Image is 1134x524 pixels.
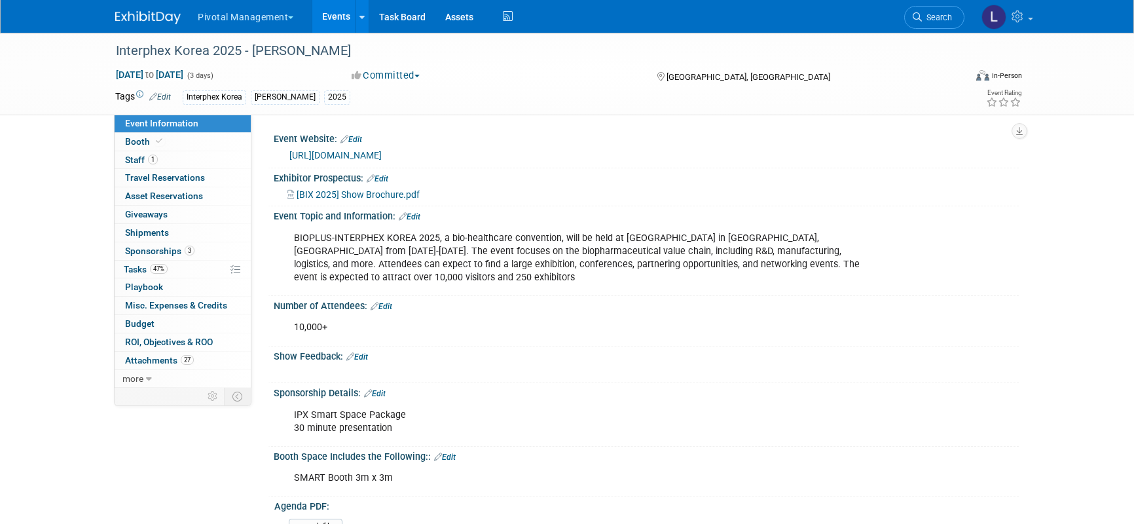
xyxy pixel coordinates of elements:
[986,90,1021,96] div: Event Rating
[156,138,162,145] i: Booth reservation complete
[115,278,251,296] a: Playbook
[115,133,251,151] a: Booth
[274,346,1019,364] div: Show Feedback:
[115,242,251,260] a: Sponsorships3
[181,355,194,365] span: 27
[125,172,205,183] span: Travel Reservations
[149,92,171,102] a: Edit
[125,191,203,201] span: Asset Reservations
[115,11,181,24] img: ExhibitDay
[111,39,945,63] div: Interphex Korea 2025 - [PERSON_NAME]
[202,388,225,405] td: Personalize Event Tab Strip
[287,189,420,200] a: [BIX 2025] Show Brochure.pdf
[115,169,251,187] a: Travel Reservations
[399,212,420,221] a: Edit
[122,373,143,384] span: more
[125,355,194,365] span: Attachments
[115,315,251,333] a: Budget
[125,118,198,128] span: Event Information
[251,90,320,104] div: [PERSON_NAME]
[274,383,1019,400] div: Sponsorship Details:
[274,447,1019,464] div: Booth Space Includes the Following::
[125,337,213,347] span: ROI, Objectives & ROO
[364,389,386,398] a: Edit
[115,69,184,81] span: [DATE] [DATE]
[115,90,171,105] td: Tags
[125,227,169,238] span: Shipments
[115,370,251,388] a: more
[143,69,156,80] span: to
[183,90,246,104] div: Interphex Korea
[124,264,168,274] span: Tasks
[981,5,1006,29] img: Leslie Pelton
[115,151,251,169] a: Staff1
[115,187,251,205] a: Asset Reservations
[125,282,163,292] span: Playbook
[125,155,158,165] span: Staff
[274,296,1019,313] div: Number of Attendees:
[274,129,1019,146] div: Event Website:
[289,150,382,160] a: [URL][DOMAIN_NAME]
[125,300,227,310] span: Misc. Expenses & Credits
[274,206,1019,223] div: Event Topic and Information:
[285,465,875,491] div: SMART Booth 3m x 3m
[340,135,362,144] a: Edit
[115,261,251,278] a: Tasks47%
[125,318,155,329] span: Budget
[887,68,1022,88] div: Event Format
[115,333,251,351] a: ROI, Objectives & ROO
[125,209,168,219] span: Giveaways
[922,12,952,22] span: Search
[115,297,251,314] a: Misc. Expenses & Credits
[115,352,251,369] a: Attachments27
[115,206,251,223] a: Giveaways
[285,314,875,341] div: 10,000+
[347,69,425,83] button: Committed
[125,136,165,147] span: Booth
[225,388,251,405] td: Toggle Event Tabs
[274,496,1013,513] div: Agenda PDF:
[185,246,194,255] span: 3
[115,115,251,132] a: Event Information
[148,155,158,164] span: 1
[991,71,1022,81] div: In-Person
[150,264,168,274] span: 47%
[976,70,989,81] img: Format-Inperson.png
[367,174,388,183] a: Edit
[274,168,1019,185] div: Exhibitor Prospectus:
[434,453,456,462] a: Edit
[285,225,875,291] div: BIOPLUS-INTERPHEX KOREA 2025, a bio-healthcare convention, will be held at [GEOGRAPHIC_DATA] in [...
[904,6,964,29] a: Search
[297,189,420,200] span: [BIX 2025] Show Brochure.pdf
[346,352,368,362] a: Edit
[324,90,350,104] div: 2025
[125,246,194,256] span: Sponsorships
[667,72,830,82] span: [GEOGRAPHIC_DATA], [GEOGRAPHIC_DATA]
[285,402,875,441] div: IPX Smart Space Package 30 minute presentation
[115,224,251,242] a: Shipments
[186,71,213,80] span: (3 days)
[371,302,392,311] a: Edit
